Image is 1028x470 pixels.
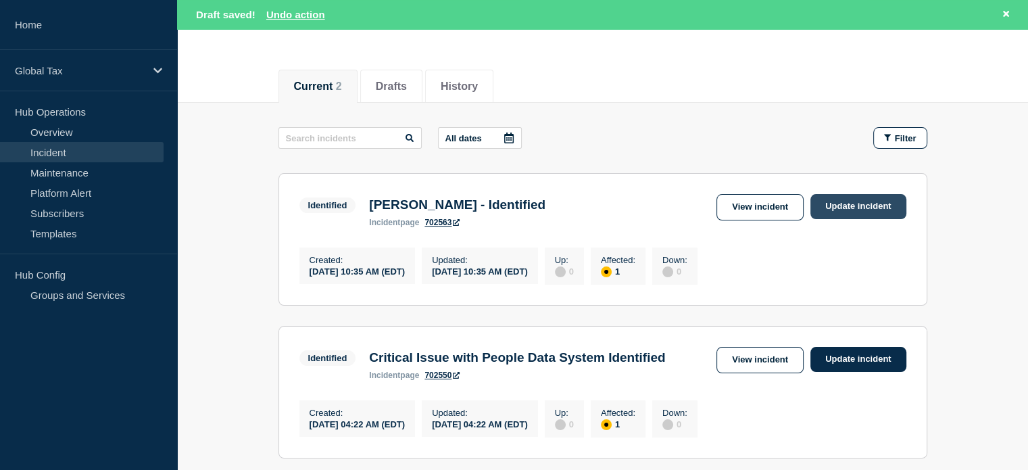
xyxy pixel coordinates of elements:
div: disabled [662,266,673,277]
p: page [369,218,419,227]
button: All dates [438,127,522,149]
button: Filter [873,127,927,149]
a: Update incident [810,347,906,372]
span: incident [369,218,400,227]
p: Created : [310,408,406,418]
button: Current 2 [294,80,342,93]
div: [DATE] 04:22 AM (EDT) [432,418,528,429]
button: Drafts [376,80,407,93]
p: Up : [555,408,574,418]
a: 702550 [424,371,460,380]
div: 1 [601,265,635,277]
div: affected [601,266,612,277]
p: Affected : [601,255,635,265]
button: History [441,80,478,93]
p: Down : [662,255,687,265]
p: Global Tax [15,65,145,76]
div: disabled [555,419,566,430]
span: Identified [299,197,356,213]
p: All dates [445,133,482,143]
p: Updated : [432,408,528,418]
a: View incident [716,194,804,220]
button: Undo action [266,9,325,20]
p: page [369,371,419,380]
span: Filter [895,133,916,143]
div: disabled [662,419,673,430]
input: Search incidents [278,127,422,149]
div: 1 [601,418,635,430]
div: disabled [555,266,566,277]
div: [DATE] 10:35 AM (EDT) [310,265,406,277]
div: 0 [555,418,574,430]
h3: Critical Issue with People Data System Identified [369,350,665,365]
div: [DATE] 04:22 AM (EDT) [310,418,406,429]
p: Created : [310,255,406,265]
span: Draft saved! [196,9,255,20]
a: 702563 [424,218,460,227]
p: Down : [662,408,687,418]
div: [DATE] 10:35 AM (EDT) [432,265,528,277]
p: Affected : [601,408,635,418]
a: View incident [716,347,804,373]
h3: [PERSON_NAME] - Identified [369,197,545,212]
div: 0 [555,265,574,277]
a: Update incident [810,194,906,219]
span: incident [369,371,400,380]
span: 2 [336,80,342,92]
div: 0 [662,418,687,430]
p: Updated : [432,255,528,265]
p: Up : [555,255,574,265]
span: Identified [299,350,356,366]
div: affected [601,419,612,430]
div: 0 [662,265,687,277]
